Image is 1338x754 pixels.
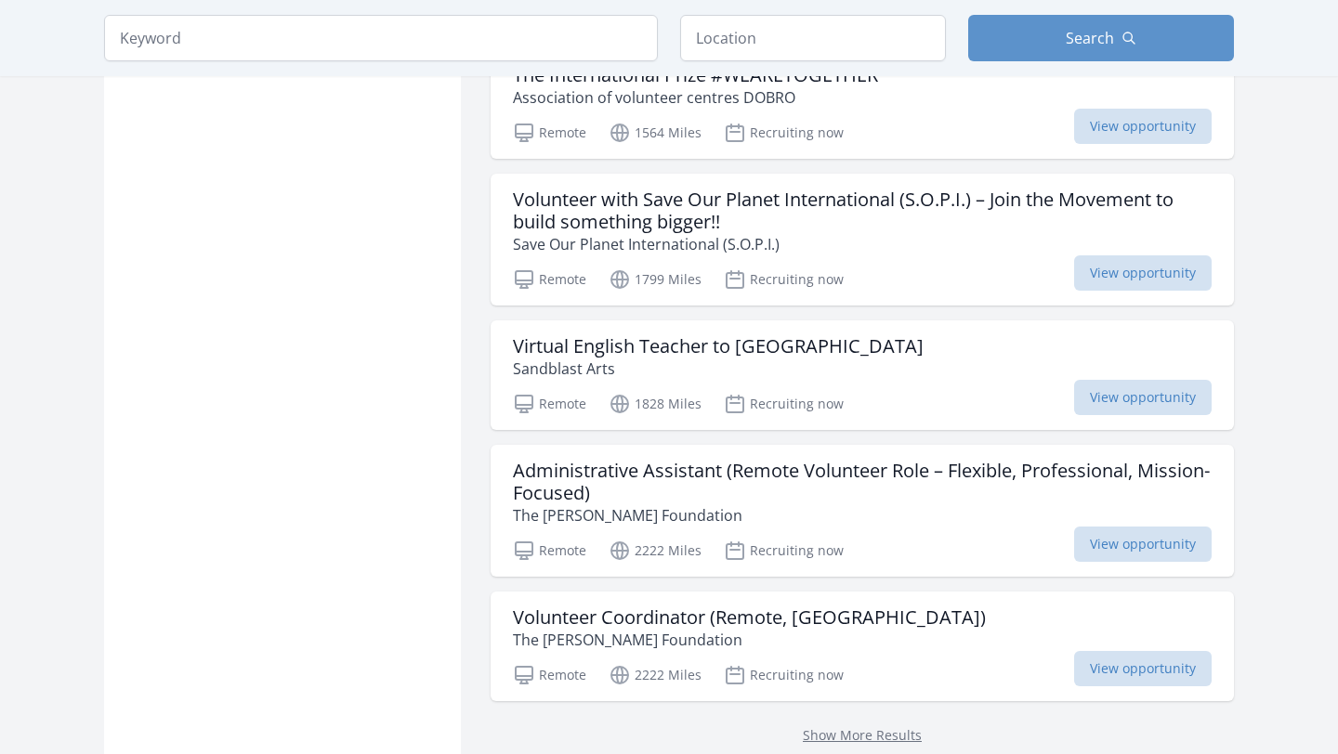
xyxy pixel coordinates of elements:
p: Recruiting now [724,664,844,686]
h3: Virtual English Teacher to [GEOGRAPHIC_DATA] [513,335,924,357]
h3: Volunteer with Save Our Planet International (S.O.P.I.) – Join the Movement to build something bi... [513,188,1212,233]
span: Search [1066,27,1114,49]
p: 2222 Miles [609,664,702,686]
p: 1828 Miles [609,393,702,415]
p: Remote [513,393,586,415]
p: 1564 Miles [609,122,702,144]
input: Location [680,15,946,61]
p: Recruiting now [724,539,844,562]
p: Remote [513,664,586,686]
button: Search [968,15,1234,61]
a: Volunteer with Save Our Planet International (S.O.P.I.) – Join the Movement to build something bi... [491,174,1234,305]
span: View opportunity [1074,255,1212,291]
p: The [PERSON_NAME] Foundation [513,504,1212,526]
p: Remote [513,122,586,144]
a: The International Prize #WEARETOGETHER Association of volunteer centres DOBRO Remote 1564 Miles R... [491,49,1234,159]
span: View opportunity [1074,651,1212,686]
h3: Volunteer Coordinator (Remote, [GEOGRAPHIC_DATA]) [513,606,986,629]
input: Keyword [104,15,658,61]
span: View opportunity [1074,526,1212,562]
p: Save Our Planet International (S.O.P.I.) [513,233,1212,255]
p: 1799 Miles [609,268,702,291]
p: Recruiting now [724,393,844,415]
p: Recruiting now [724,122,844,144]
a: Administrative Assistant (Remote Volunteer Role – Flexible, Professional, Mission-Focused) The [P... [491,445,1234,577]
h3: Administrative Assistant (Remote Volunteer Role – Flexible, Professional, Mission-Focused) [513,460,1212,504]
p: Remote [513,539,586,562]
a: Volunteer Coordinator (Remote, [GEOGRAPHIC_DATA]) The [PERSON_NAME] Foundation Remote 2222 Miles ... [491,591,1234,701]
span: View opportunity [1074,109,1212,144]
p: The [PERSON_NAME] Foundation [513,629,986,651]
span: View opportunity [1074,380,1212,415]
a: Virtual English Teacher to [GEOGRAPHIC_DATA] Sandblast Arts Remote 1828 Miles Recruiting now View... [491,320,1234,430]
p: 2222 Miles [609,539,702,562]
p: Association of volunteer centres DOBRO [513,86,878,109]
p: Sandblast Arts [513,357,924,380]
p: Remote [513,268,586,291]
a: Show More Results [803,726,922,744]
p: Recruiting now [724,268,844,291]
